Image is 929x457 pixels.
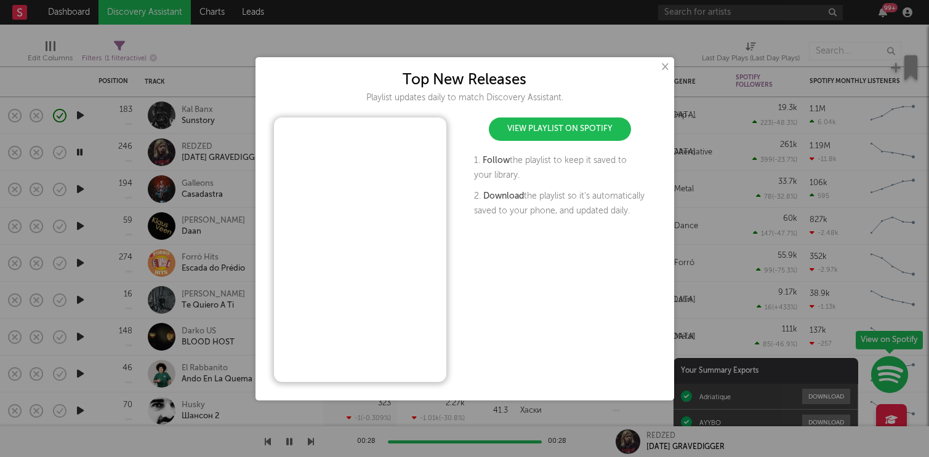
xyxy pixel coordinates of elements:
[483,192,524,201] span: Download
[489,117,631,141] a: View Playlist on Spotify
[274,117,446,382] iframe: Spotify Embed Player
[474,189,646,218] li: the playlist so it's automatically saved to your phone, and updated daily.
[474,153,646,183] li: the playlist to keep it saved to your library.
[403,73,526,87] div: Top New Releases
[366,90,563,105] div: Playlist updates daily to match Discovery Assistant.
[483,156,510,165] span: Follow
[658,60,671,74] button: ×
